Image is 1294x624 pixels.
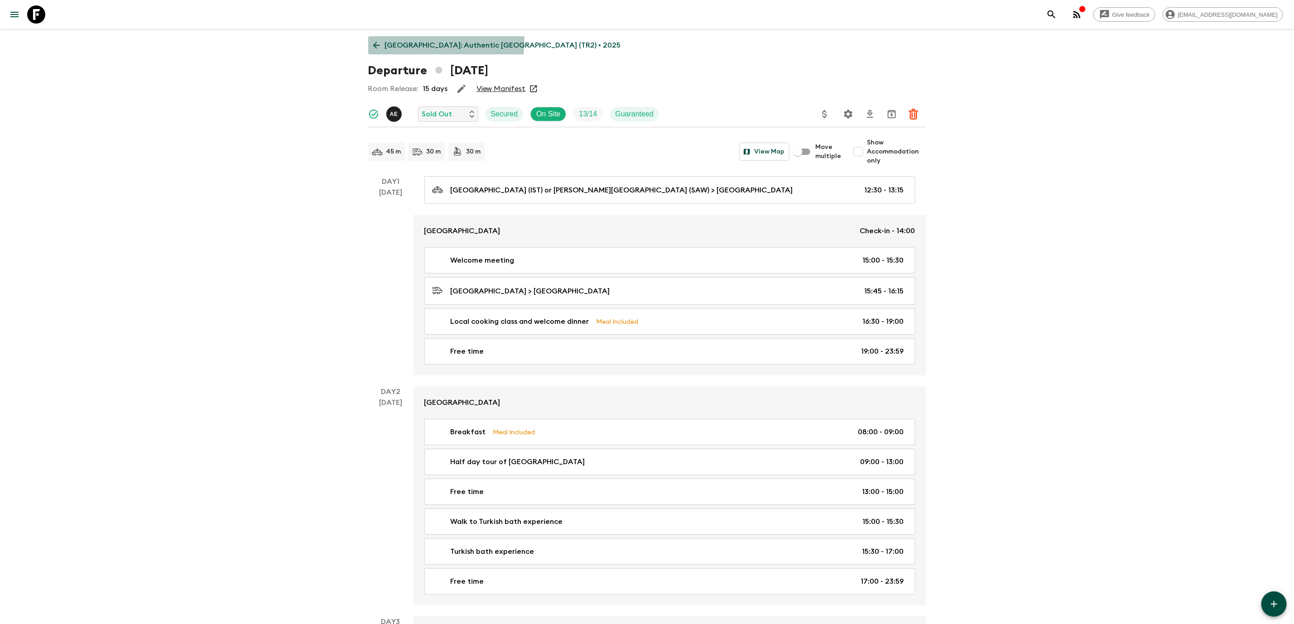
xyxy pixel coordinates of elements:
p: Meal Included [493,427,535,437]
a: Welcome meeting15:00 - 15:30 [424,247,915,274]
a: Local cooking class and welcome dinnerMeal Included16:30 - 19:00 [424,308,915,335]
a: Give feedback [1093,7,1155,22]
p: 45 m [386,147,401,156]
p: Free time [451,486,484,497]
p: 30 m [467,147,481,156]
button: Settings [839,105,857,123]
p: [GEOGRAPHIC_DATA] (IST) or [PERSON_NAME][GEOGRAPHIC_DATA] (SAW) > [GEOGRAPHIC_DATA] [451,185,793,196]
p: Half day tour of [GEOGRAPHIC_DATA] [451,456,585,467]
p: 09:00 - 13:00 [861,456,904,467]
span: [EMAIL_ADDRESS][DOMAIN_NAME] [1173,11,1283,18]
a: Free time19:00 - 23:59 [424,338,915,365]
p: 15:30 - 17:00 [862,546,904,557]
button: menu [5,5,24,24]
a: [GEOGRAPHIC_DATA] [414,386,926,419]
p: On Site [536,109,560,120]
p: 15:00 - 15:30 [863,516,904,527]
p: Free time [451,346,484,357]
button: View Map [739,143,789,161]
p: [GEOGRAPHIC_DATA] [424,397,500,408]
p: Sold Out [422,109,452,120]
div: Trip Fill [573,107,602,121]
p: 17:00 - 23:59 [861,576,904,587]
p: Local cooking class and welcome dinner [451,316,589,327]
p: 16:30 - 19:00 [863,316,904,327]
p: Day 1 [368,176,414,187]
a: [GEOGRAPHIC_DATA]Check-in - 14:00 [414,215,926,247]
button: AE [386,106,404,122]
div: On Site [530,107,566,121]
p: Day 2 [368,386,414,397]
p: Breakfast [451,427,486,437]
div: Secured [486,107,524,121]
div: [DATE] [379,187,402,375]
p: 12:30 - 13:15 [865,185,904,196]
button: search adventures [1043,5,1061,24]
button: Delete [904,105,923,123]
p: 15 days [423,83,448,94]
p: Welcome meeting [451,255,515,266]
div: [DATE] [379,397,402,605]
p: Walk to Turkish bath experience [451,516,563,527]
a: [GEOGRAPHIC_DATA]: Authentic [GEOGRAPHIC_DATA] (TR2) • 2025 [368,36,626,54]
a: Free time17:00 - 23:59 [424,568,915,595]
p: Guaranteed [616,109,654,120]
p: Secured [491,109,518,120]
p: 15:00 - 15:30 [863,255,904,266]
p: Room Release: [368,83,419,94]
p: A E [390,110,398,118]
p: Free time [451,576,484,587]
a: Walk to Turkish bath experience15:00 - 15:30 [424,509,915,535]
button: Download CSV [861,105,879,123]
svg: Synced Successfully [368,109,379,120]
span: Alp Edward Watmough [386,109,404,116]
span: Move multiple [816,143,842,161]
p: [GEOGRAPHIC_DATA] > [GEOGRAPHIC_DATA] [451,286,610,297]
p: 13 / 14 [579,109,597,120]
div: [EMAIL_ADDRESS][DOMAIN_NAME] [1163,7,1283,22]
a: Half day tour of [GEOGRAPHIC_DATA]09:00 - 13:00 [424,449,915,475]
a: [GEOGRAPHIC_DATA] > [GEOGRAPHIC_DATA]15:45 - 16:15 [424,277,915,305]
p: Check-in - 14:00 [860,226,915,236]
p: Meal Included [596,317,639,326]
p: 30 m [427,147,441,156]
span: Give feedback [1107,11,1155,18]
a: Turkish bath experience15:30 - 17:00 [424,538,915,565]
p: [GEOGRAPHIC_DATA]: Authentic [GEOGRAPHIC_DATA] (TR2) • 2025 [385,40,621,51]
a: View Manifest [476,84,526,93]
a: BreakfastMeal Included08:00 - 09:00 [424,419,915,445]
h1: Departure [DATE] [368,62,488,80]
span: Show Accommodation only [867,138,926,165]
p: 08:00 - 09:00 [858,427,904,437]
p: 19:00 - 23:59 [861,346,904,357]
p: 15:45 - 16:15 [865,286,904,297]
p: 13:00 - 15:00 [862,486,904,497]
button: Update Price, Early Bird Discount and Costs [816,105,834,123]
button: Archive (Completed, Cancelled or Unsynced Departures only) [883,105,901,123]
p: [GEOGRAPHIC_DATA] [424,226,500,236]
a: Free time13:00 - 15:00 [424,479,915,505]
p: Turkish bath experience [451,546,534,557]
a: [GEOGRAPHIC_DATA] (IST) or [PERSON_NAME][GEOGRAPHIC_DATA] (SAW) > [GEOGRAPHIC_DATA]12:30 - 13:15 [424,176,915,204]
